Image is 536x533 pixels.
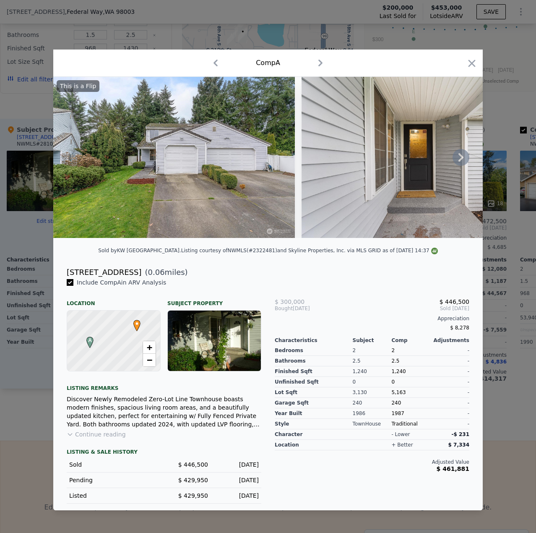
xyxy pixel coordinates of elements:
[440,298,469,305] span: $ 446,500
[275,440,353,450] div: location
[141,266,187,278] span: ( miles)
[430,356,469,366] div: -
[391,368,406,374] span: 1,240
[67,395,261,428] div: Discover Newly Remodeled Zero-Lot Line Townhouse boasts modern finishes, spacious living room are...
[178,461,208,468] span: $ 446,500
[353,419,392,429] div: TownHouse
[353,345,392,356] div: 2
[167,293,261,307] div: Subject Property
[275,419,353,429] div: Style
[131,317,143,330] span: •
[53,77,295,238] img: Property Img
[178,492,208,499] span: $ 429,950
[340,305,469,312] span: Sold [DATE]
[430,419,469,429] div: -
[391,347,395,353] span: 2
[353,398,392,408] div: 240
[84,337,89,342] div: A
[353,387,392,398] div: 3,130
[437,465,469,472] span: $ 461,881
[391,356,430,366] div: 2.5
[391,408,430,419] div: 1987
[275,298,304,305] span: $ 300,000
[430,366,469,377] div: -
[353,377,392,387] div: 0
[84,337,96,344] span: A
[430,377,469,387] div: -
[275,315,469,322] div: Appreciation
[391,431,410,438] div: - lower
[147,355,152,365] span: −
[391,442,413,448] div: + better
[431,248,438,254] img: NWMLS Logo
[430,337,469,344] div: Adjustments
[275,398,353,408] div: Garage Sqft
[147,342,152,353] span: +
[67,378,261,392] div: Listing remarks
[67,449,261,457] div: LISTING & SALE HISTORY
[275,377,353,387] div: Unfinished Sqft
[67,266,141,278] div: [STREET_ADDRESS]
[353,366,392,377] div: 1,240
[143,354,156,366] a: Zoom out
[215,491,259,500] div: [DATE]
[215,476,259,484] div: [DATE]
[215,460,259,469] div: [DATE]
[57,80,99,92] div: This is a Flip
[275,429,353,440] div: character
[69,491,157,500] div: Listed
[275,408,353,419] div: Year Built
[430,398,469,408] div: -
[430,387,469,398] div: -
[69,460,157,469] div: Sold
[451,431,469,437] span: -$ 231
[391,419,430,429] div: Traditional
[391,379,395,385] span: 0
[353,356,392,366] div: 2.5
[148,268,165,277] span: 0.06
[391,337,430,344] div: Comp
[67,430,126,439] button: Continue reading
[73,279,169,286] span: Include Comp A in ARV Analysis
[448,442,469,448] span: $ 7,334
[275,387,353,398] div: Lot Sqft
[131,320,136,325] div: •
[275,356,353,366] div: Bathrooms
[67,293,161,307] div: Location
[256,58,280,68] div: Comp A
[98,248,181,253] div: Sold by KW [GEOGRAPHIC_DATA] .
[275,459,469,465] div: Adjusted Value
[353,337,392,344] div: Subject
[430,345,469,356] div: -
[275,305,340,312] div: [DATE]
[178,477,208,483] span: $ 429,950
[275,366,353,377] div: Finished Sqft
[181,248,438,253] div: Listing courtesy of NWMLS (#2322481) and Skyline Properties, Inc. via MLS GRID as of [DATE] 14:37
[391,400,401,406] span: 240
[275,345,353,356] div: Bedrooms
[391,389,406,395] span: 5,163
[275,337,353,344] div: Characteristics
[143,341,156,354] a: Zoom in
[430,408,469,419] div: -
[450,325,469,331] span: $ 8,278
[275,305,293,312] span: Bought
[69,476,157,484] div: Pending
[353,408,392,419] div: 1986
